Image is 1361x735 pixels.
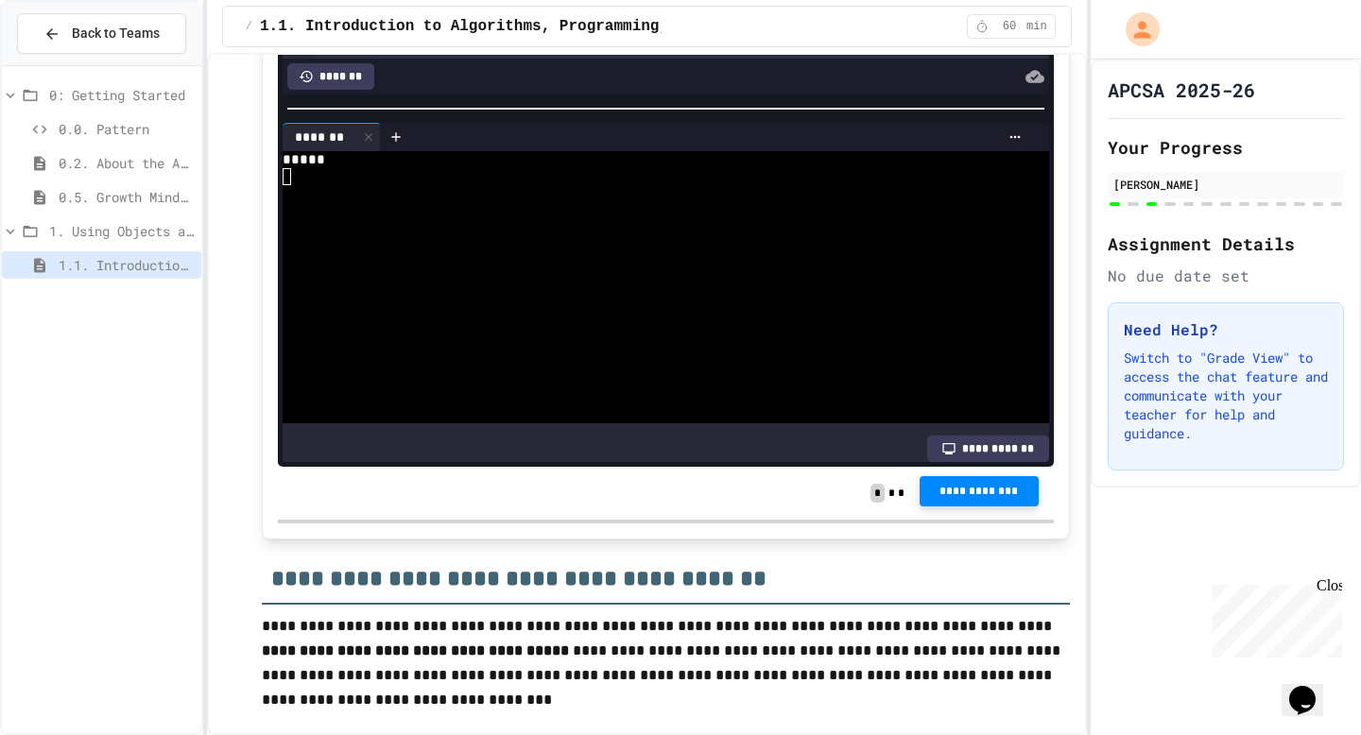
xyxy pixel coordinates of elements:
span: 1. Using Objects and Methods [49,221,194,241]
span: min [1026,19,1047,34]
span: / [246,19,252,34]
h2: Your Progress [1108,134,1344,161]
div: Chat with us now!Close [8,8,130,120]
button: Back to Teams [17,13,186,54]
div: [PERSON_NAME] [1113,176,1338,193]
iframe: chat widget [1204,577,1342,658]
span: 1.1. Introduction to Algorithms, Programming, and Compilers [260,15,796,38]
span: 60 [994,19,1025,34]
span: 0.5. Growth Mindset [59,187,194,207]
span: 0.2. About the AP CSA Exam [59,153,194,173]
div: No due date set [1108,265,1344,287]
h2: Assignment Details [1108,231,1344,257]
span: 0: Getting Started [49,85,194,105]
span: 0.0. Pattern [59,119,194,139]
div: My Account [1106,8,1164,51]
span: Back to Teams [72,24,160,43]
p: Switch to "Grade View" to access the chat feature and communicate with your teacher for help and ... [1124,349,1328,443]
span: 1.1. Introduction to Algorithms, Programming, and Compilers [59,255,194,275]
h3: Need Help? [1124,318,1328,341]
iframe: chat widget [1282,659,1342,716]
h1: APCSA 2025-26 [1108,77,1255,103]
